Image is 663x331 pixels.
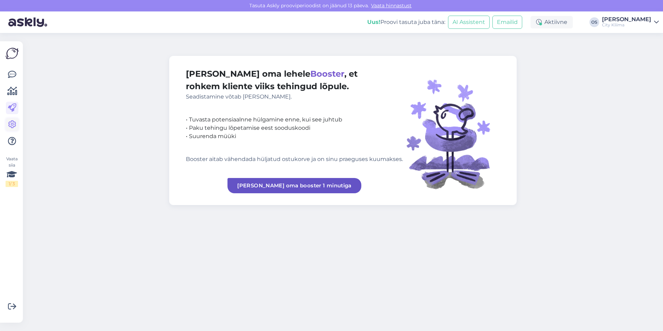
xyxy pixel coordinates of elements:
[186,124,403,132] div: • Paku tehingu lõpetamise eest sooduskoodi
[492,16,522,29] button: Emailid
[227,178,361,193] a: [PERSON_NAME] oma booster 1 minutiga
[403,68,500,193] img: illustration
[6,181,18,187] div: 1 / 3
[531,16,573,28] div: Aktiivne
[310,69,344,79] span: Booster
[6,47,19,60] img: Askly Logo
[186,116,403,124] div: • Tuvasta potensiaalnne hülgamine enne, kui see juhtub
[602,17,659,28] a: [PERSON_NAME]City Kliima
[448,16,490,29] button: AI Assistent
[6,156,18,187] div: Vaata siia
[602,17,651,22] div: [PERSON_NAME]
[367,18,445,26] div: Proovi tasuta juba täna:
[186,68,403,101] div: [PERSON_NAME] oma lehele , et rohkem kliente viiks tehingud lõpule.
[186,93,403,101] div: Seadistamine võtab [PERSON_NAME].
[589,17,599,27] div: OS
[602,22,651,28] div: City Kliima
[367,19,380,25] b: Uus!
[369,2,414,9] a: Vaata hinnastust
[186,132,403,141] div: • Suurenda müüki
[186,155,403,163] div: Booster aitab vähendada hüljatud ostukorve ja on sinu praeguses kuumakses.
